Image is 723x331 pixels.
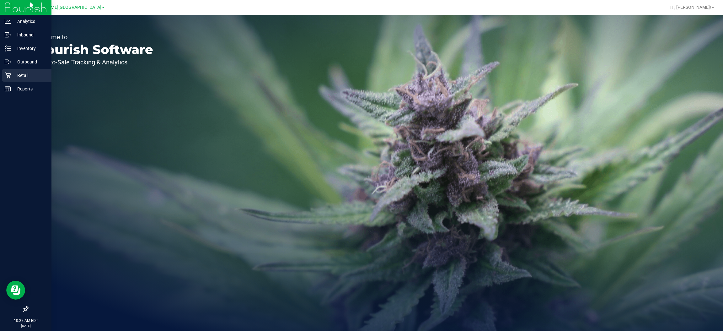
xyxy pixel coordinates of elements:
[34,43,153,56] p: Flourish Software
[3,323,49,328] p: [DATE]
[11,18,49,25] p: Analytics
[24,5,101,10] span: [PERSON_NAME][GEOGRAPHIC_DATA]
[5,32,11,38] inline-svg: Inbound
[11,45,49,52] p: Inventory
[670,5,711,10] span: Hi, [PERSON_NAME]!
[5,45,11,52] inline-svg: Inventory
[11,85,49,93] p: Reports
[5,86,11,92] inline-svg: Reports
[6,281,25,300] iframe: Resource center
[11,31,49,39] p: Inbound
[5,72,11,79] inline-svg: Retail
[34,34,153,40] p: Welcome to
[3,318,49,323] p: 10:27 AM EDT
[34,59,153,65] p: Seed-to-Sale Tracking & Analytics
[5,59,11,65] inline-svg: Outbound
[11,72,49,79] p: Retail
[11,58,49,66] p: Outbound
[5,18,11,24] inline-svg: Analytics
